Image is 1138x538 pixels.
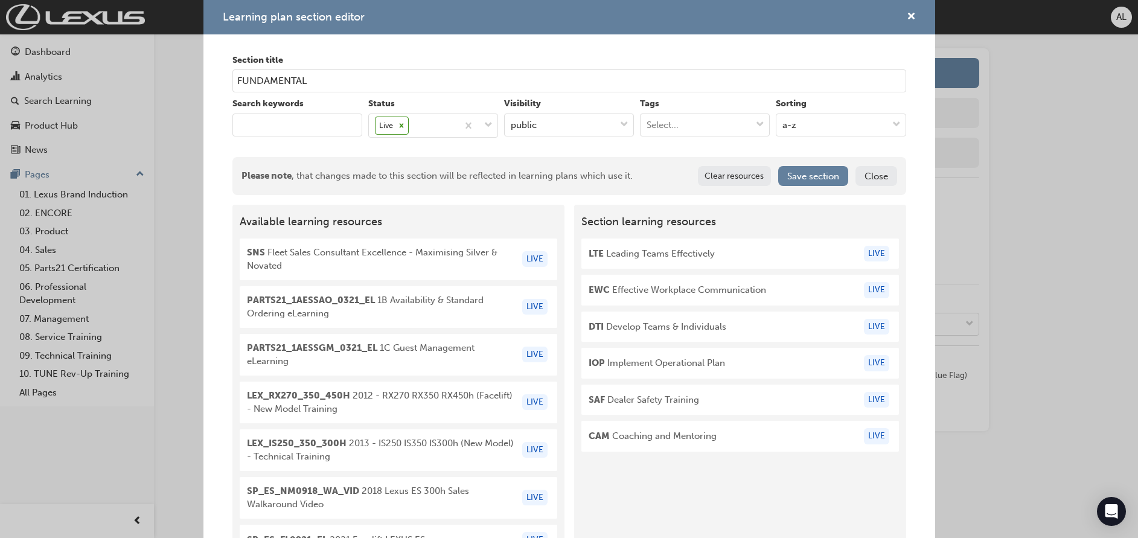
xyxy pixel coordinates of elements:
[581,216,899,229] span: Section learning resources
[647,118,679,132] div: Select...
[698,166,771,186] button: Clear resources
[589,431,610,441] span: CAM
[522,347,548,363] div: LIVE
[522,490,548,506] div: LIVE
[247,246,515,273] span: Fleet Sales Consultant Excellence - Maximising Silver & Novated
[247,295,375,306] span: PARTS21_1AESSAO_0321_EL
[240,334,557,376] div: PARTS21_1AESSGM_0321_EL 1C Guest Management eLearningLIVE
[247,438,347,449] span: LEX_IS250_350_300H
[589,356,725,370] span: Implement Operational Plan
[581,348,899,379] div: IOP Implement Operational PlanLIVE
[782,118,796,132] div: a-z
[776,97,906,111] label: Sorting
[589,320,726,334] span: Develop Teams & Individuals
[855,166,897,186] button: Close
[640,97,770,111] label: Tags
[907,10,916,25] button: cross-icon
[620,117,628,133] span: down-icon
[247,390,350,401] span: LEX_RX270_350_450H
[589,393,699,407] span: Dealer Safety Training
[241,169,633,183] div: , that changes made to this section will be reflected in learning plans which use it.
[247,247,265,258] span: SNS
[589,357,605,368] span: IOP
[247,389,515,416] span: 2012 - RX270 RX350 RX450h (Facelift) - New Model Training
[581,385,899,415] div: SAF Dealer Safety TrainingLIVE
[240,382,557,423] div: LEX_RX270_350_450H 2012 - RX270 RX350 RX450h (Facelift) - New Model TrainingLIVE
[223,10,365,24] span: Learning plan section editor
[864,355,889,371] div: LIVE
[240,286,557,328] div: PARTS21_1AESSAO_0321_EL 1B Availability & Standard Ordering eLearningLIVE
[522,299,548,315] div: LIVE
[581,239,899,269] div: LTE Leading Teams EffectivelyLIVE
[247,437,515,464] span: 2013 - IS250 IS350 IS300h (New Model) - Technical Training
[522,442,548,458] div: LIVE
[232,97,362,111] label: Search keywords
[247,342,377,353] span: PARTS21_1AESSGM_0321_EL
[864,428,889,444] div: LIVE
[240,216,557,229] span: Available learning resources
[232,69,906,92] input: section-title
[589,283,766,297] span: Effective Workplace Communication
[232,114,362,136] input: keyword
[589,284,610,295] span: EWC
[1097,497,1126,526] div: Open Intercom Messenger
[247,484,515,511] span: 2018 Lexus ES 300h Sales Walkaround Video
[581,312,899,342] div: DTI Develop Teams & IndividualsLIVE
[589,429,717,443] span: Coaching and Mentoring
[589,394,605,405] span: SAF
[756,117,764,133] span: down-icon
[864,392,889,408] div: LIVE
[522,394,548,411] div: LIVE
[581,421,899,452] div: CAM Coaching and MentoringLIVE
[241,170,292,181] span: Please note
[892,117,901,133] span: down-icon
[484,118,493,133] span: down-icon
[907,12,916,23] span: cross-icon
[376,117,395,135] div: Live
[247,293,515,321] span: 1B Availability & Standard Ordering eLearning
[232,54,906,68] label: Section title
[522,251,548,267] div: LIVE
[240,429,557,471] div: LEX_IS250_350_300H 2013 - IS250 IS350 IS300h (New Model) - Technical TrainingLIVE
[511,118,537,132] div: public
[864,319,889,335] div: LIVE
[589,321,604,332] span: DTI
[778,166,848,186] button: Save section
[864,246,889,262] div: LIVE
[247,485,359,496] span: SP_ES_NM0918_WA_VID
[581,275,899,306] div: EWC Effective Workplace CommunicationLIVE
[240,239,557,280] div: SNS Fleet Sales Consultant Excellence - Maximising Silver & NovatedLIVE
[589,248,604,259] span: LTE
[247,341,515,368] span: 1C Guest Management eLearning
[240,477,557,519] div: SP_ES_NM0918_WA_VID 2018 Lexus ES 300h Sales Walkaround VideoLIVE
[504,97,634,111] label: Visibility
[589,247,715,261] span: Leading Teams Effectively
[864,282,889,298] div: LIVE
[368,97,498,111] label: Status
